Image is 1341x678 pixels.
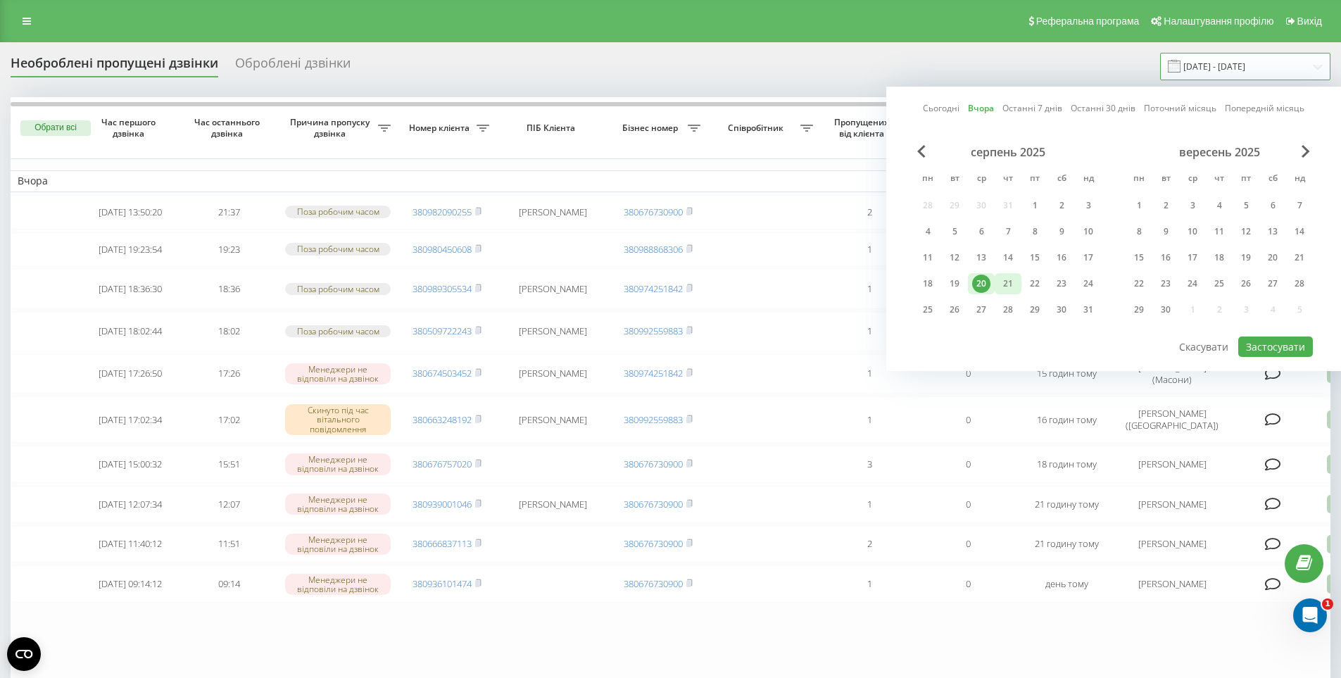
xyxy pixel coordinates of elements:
[820,195,919,230] td: 2
[235,56,351,77] div: Оброблені дзвінки
[1286,273,1313,294] div: нд 28 вер 2025 р.
[1071,101,1135,115] a: Останні 30 днів
[496,269,609,308] td: [PERSON_NAME]
[1293,598,1327,632] iframe: Intercom live chat
[1026,275,1044,293] div: 22
[1290,196,1309,215] div: 7
[180,232,278,267] td: 19:23
[1157,275,1175,293] div: 23
[941,221,968,242] div: вт 5 серп 2025 р.
[1126,273,1152,294] div: пн 22 вер 2025 р.
[285,325,391,337] div: Поза робочим часом
[496,354,609,394] td: [PERSON_NAME]
[1210,275,1228,293] div: 25
[496,396,609,443] td: [PERSON_NAME]
[496,486,609,523] td: [PERSON_NAME]
[180,446,278,483] td: 15:51
[508,123,597,134] span: ПІБ Клієнта
[1026,301,1044,319] div: 29
[1210,249,1228,267] div: 18
[820,354,919,394] td: 1
[995,273,1021,294] div: чт 21 серп 2025 р.
[624,577,683,590] a: 380676730900
[827,117,899,139] span: Пропущених від клієнта
[1126,299,1152,320] div: пн 29 вер 2025 р.
[914,247,941,268] div: пн 11 серп 2025 р.
[914,145,1102,159] div: серпень 2025
[820,565,919,603] td: 1
[1017,526,1116,563] td: 21 годину тому
[405,123,477,134] span: Номер клієнта
[919,275,937,293] div: 18
[1259,273,1286,294] div: сб 27 вер 2025 р.
[1286,195,1313,216] div: нд 7 вер 2025 р.
[285,117,378,139] span: Причина пропуску дзвінка
[919,446,1017,483] td: 0
[1233,247,1259,268] div: пт 19 вер 2025 р.
[1286,221,1313,242] div: нд 14 вер 2025 р.
[1017,565,1116,603] td: день тому
[1144,101,1216,115] a: Поточний місяць
[968,101,994,115] a: Вчора
[413,325,472,337] a: 380509722243
[1052,222,1071,241] div: 9
[914,221,941,242] div: пн 4 серп 2025 р.
[1237,275,1255,293] div: 26
[1021,195,1048,216] div: пт 1 серп 2025 р.
[820,486,919,523] td: 1
[1075,299,1102,320] div: нд 31 серп 2025 р.
[180,565,278,603] td: 09:14
[81,312,180,351] td: [DATE] 18:02:44
[820,396,919,443] td: 1
[1206,195,1233,216] div: чт 4 вер 2025 р.
[180,195,278,230] td: 21:37
[285,404,391,435] div: Скинуто під час вітального повідомлення
[941,299,968,320] div: вт 26 серп 2025 р.
[285,453,391,475] div: Менеджери не відповіли на дзвінок
[1182,169,1203,190] abbr: середа
[1079,196,1097,215] div: 3
[285,243,391,255] div: Поза робочим часом
[917,145,926,158] span: Previous Month
[180,486,278,523] td: 12:07
[1017,446,1116,483] td: 18 годин тому
[1116,396,1228,443] td: [PERSON_NAME] ([GEOGRAPHIC_DATA])
[945,222,964,241] div: 5
[81,526,180,563] td: [DATE] 11:40:12
[1021,273,1048,294] div: пт 22 серп 2025 р.
[616,123,688,134] span: Бізнес номер
[180,526,278,563] td: 11:51
[624,458,683,470] a: 380676730900
[1152,247,1179,268] div: вт 16 вер 2025 р.
[1157,222,1175,241] div: 9
[413,458,472,470] a: 380676757020
[917,169,938,190] abbr: понеділок
[1116,565,1228,603] td: [PERSON_NAME]
[919,249,937,267] div: 11
[1322,598,1333,610] span: 1
[413,498,472,510] a: 380939001046
[997,169,1019,190] abbr: четвер
[1290,249,1309,267] div: 21
[285,363,391,384] div: Менеджери не відповіли на дзвінок
[923,101,959,115] a: Сьогодні
[81,446,180,483] td: [DATE] 15:00:32
[1235,169,1257,190] abbr: п’ятниця
[180,396,278,443] td: 17:02
[919,396,1017,443] td: 0
[180,354,278,394] td: 17:26
[1079,301,1097,319] div: 31
[1078,169,1099,190] abbr: неділя
[972,275,990,293] div: 20
[972,249,990,267] div: 13
[914,299,941,320] div: пн 25 серп 2025 р.
[1051,169,1072,190] abbr: субота
[1171,337,1236,357] button: Скасувати
[1130,222,1148,241] div: 8
[1259,221,1286,242] div: сб 13 вер 2025 р.
[624,243,683,256] a: 380988868306
[1179,247,1206,268] div: ср 17 вер 2025 р.
[1075,221,1102,242] div: нд 10 серп 2025 р.
[1237,196,1255,215] div: 5
[1157,196,1175,215] div: 2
